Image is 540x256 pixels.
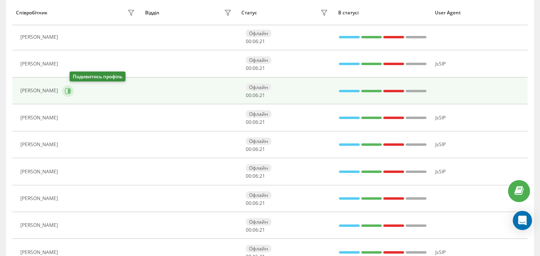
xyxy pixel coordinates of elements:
[435,114,446,121] span: JsSIP
[246,137,271,145] div: Офлайн
[253,65,258,71] span: 06
[513,211,532,230] div: Open Intercom Messenger
[259,173,265,179] span: 21
[20,142,60,147] div: [PERSON_NAME]
[70,71,126,81] div: Подивитись профіль
[246,56,271,64] div: Офлайн
[20,34,60,40] div: [PERSON_NAME]
[246,65,265,71] div: : :
[246,65,251,71] span: 00
[20,115,60,121] div: [PERSON_NAME]
[253,200,258,206] span: 06
[246,227,265,233] div: : :
[259,146,265,153] span: 21
[246,38,251,45] span: 00
[435,141,446,148] span: JsSIP
[246,173,251,179] span: 00
[16,10,48,16] div: Співробітник
[246,119,265,125] div: : :
[253,226,258,233] span: 06
[246,245,271,252] div: Офлайн
[20,250,60,255] div: [PERSON_NAME]
[259,119,265,125] span: 21
[20,169,60,175] div: [PERSON_NAME]
[246,119,251,125] span: 00
[246,191,271,199] div: Офлайн
[259,38,265,45] span: 21
[246,164,271,172] div: Офлайн
[246,218,271,226] div: Офлайн
[435,168,446,175] span: JsSIP
[338,10,427,16] div: В статусі
[20,196,60,201] div: [PERSON_NAME]
[20,222,60,228] div: [PERSON_NAME]
[241,10,257,16] div: Статус
[253,92,258,99] span: 06
[253,119,258,125] span: 06
[246,146,251,153] span: 00
[246,93,265,98] div: : :
[435,249,446,256] span: JsSIP
[246,147,265,152] div: : :
[253,173,258,179] span: 06
[246,92,251,99] span: 00
[253,38,258,45] span: 06
[145,10,159,16] div: Відділ
[246,83,271,91] div: Офлайн
[246,226,251,233] span: 00
[435,10,524,16] div: User Agent
[259,65,265,71] span: 21
[435,60,446,67] span: JsSIP
[246,30,271,37] div: Офлайн
[259,226,265,233] span: 21
[246,200,251,206] span: 00
[259,92,265,99] span: 21
[20,61,60,67] div: [PERSON_NAME]
[246,173,265,179] div: : :
[253,146,258,153] span: 06
[246,200,265,206] div: : :
[246,39,265,44] div: : :
[246,110,271,118] div: Офлайн
[20,88,60,93] div: [PERSON_NAME]
[259,200,265,206] span: 21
